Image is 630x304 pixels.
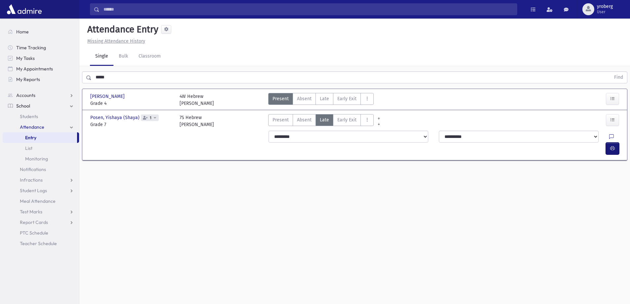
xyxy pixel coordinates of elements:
a: School [3,101,79,111]
a: Monitoring [3,153,79,164]
img: AdmirePro [5,3,43,16]
span: Report Cards [20,219,48,225]
u: Missing Attendance History [87,38,145,44]
span: Notifications [20,166,46,172]
a: My Appointments [3,64,79,74]
span: Monitoring [25,156,48,162]
span: Late [320,116,329,123]
span: Absent [297,95,312,102]
span: 1 [148,116,153,120]
a: Bulk [113,47,133,66]
a: Time Tracking [3,42,79,53]
span: Posen, Yishaya (Shaya) [90,114,141,121]
a: Student Logs [3,185,79,196]
div: 4W Hebrew [PERSON_NAME] [180,93,214,107]
span: My Reports [16,76,40,82]
input: Search [100,3,517,15]
div: AttTypes [268,93,374,107]
span: Early Exit [337,95,357,102]
span: Accounts [16,92,35,98]
a: Report Cards [3,217,79,228]
span: Grade 7 [90,121,173,128]
a: Classroom [133,47,166,66]
span: Present [273,95,289,102]
span: Infractions [20,177,43,183]
span: My Appointments [16,66,53,72]
div: AttTypes [268,114,374,128]
span: yroberg [597,4,613,9]
a: List [3,143,79,153]
span: List [25,145,32,151]
span: Early Exit [337,116,357,123]
span: Present [273,116,289,123]
a: Test Marks [3,206,79,217]
a: Infractions [3,175,79,185]
span: User [597,9,613,15]
a: Entry [3,132,77,143]
a: Students [3,111,79,122]
span: Attendance [20,124,44,130]
span: Meal Attendance [20,198,56,204]
a: Missing Attendance History [85,38,145,44]
span: Student Logs [20,188,47,194]
a: PTC Schedule [3,228,79,238]
span: Absent [297,116,312,123]
span: Students [20,113,38,119]
a: My Tasks [3,53,79,64]
span: Entry [25,135,36,141]
a: Home [3,26,79,37]
span: PTC Schedule [20,230,48,236]
span: [PERSON_NAME] [90,93,126,100]
h5: Attendance Entry [85,24,158,35]
a: Notifications [3,164,79,175]
a: Attendance [3,122,79,132]
a: Meal Attendance [3,196,79,206]
a: My Reports [3,74,79,85]
a: Single [90,47,113,66]
a: Teacher Schedule [3,238,79,249]
span: Test Marks [20,209,42,215]
span: Grade 4 [90,100,173,107]
span: School [16,103,30,109]
button: Find [610,72,627,83]
span: Teacher Schedule [20,240,57,246]
span: My Tasks [16,55,35,61]
a: Accounts [3,90,79,101]
span: Late [320,95,329,102]
span: Time Tracking [16,45,46,51]
div: 7S Hebrew [PERSON_NAME] [180,114,214,128]
span: Home [16,29,29,35]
